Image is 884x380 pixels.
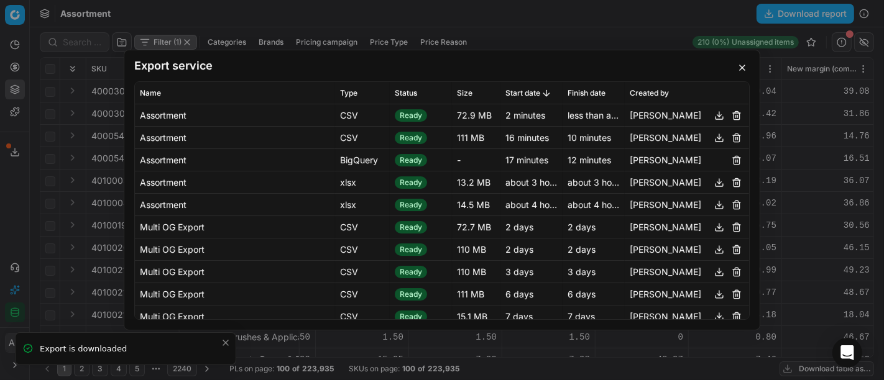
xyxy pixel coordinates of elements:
[340,310,385,323] div: CSV
[457,288,495,301] div: 111 MB
[630,108,744,123] div: [PERSON_NAME]
[395,154,427,166] span: Ready
[505,222,533,232] span: 2 days
[568,132,611,143] span: 10 minutes
[340,266,385,278] div: CSV
[395,288,427,301] span: Ready
[505,244,533,255] span: 2 days
[630,265,744,279] div: [PERSON_NAME]
[340,199,385,211] div: xlsx
[505,110,545,120] span: 2 minutes
[457,88,472,98] span: Size
[505,266,533,277] span: 3 days
[457,310,495,323] div: 15.1 MB
[630,220,744,235] div: [PERSON_NAME]
[457,132,495,144] div: 111 MB
[140,288,330,301] div: Multi OG Export
[568,177,624,188] span: about 3 hours
[457,154,495,166] div: -
[568,222,596,232] span: 2 days
[340,176,385,189] div: xlsx
[568,289,596,299] span: 6 days
[140,221,330,233] div: Multi OG Export
[140,109,330,122] div: Assortment
[140,266,330,278] div: Multi OG Export
[457,199,495,211] div: 14.5 MB
[630,309,744,324] div: [PERSON_NAME]
[457,176,495,189] div: 13.2 MB
[340,221,385,233] div: CSV
[134,60,750,71] h2: Export service
[395,243,427,256] span: Ready
[457,109,495,122] div: 72.9 MB
[630,197,744,212] div: [PERSON_NAME]
[395,176,427,189] span: Ready
[630,153,744,168] div: [PERSON_NAME]
[140,243,330,256] div: Multi OG Export
[140,154,330,166] div: Assortment
[568,266,596,277] span: 3 days
[395,109,427,122] span: Ready
[505,177,562,188] span: about 3 hours
[140,176,330,189] div: Assortment
[505,289,533,299] span: 6 days
[505,311,533,322] span: 7 days
[457,243,495,256] div: 110 MB
[630,287,744,302] div: [PERSON_NAME]
[140,132,330,144] div: Assortment
[340,154,385,166] div: BigQuery
[505,132,549,143] span: 16 minutes
[568,311,595,322] span: 7 days
[395,266,427,278] span: Ready
[457,266,495,278] div: 110 MB
[630,88,669,98] span: Created by
[568,155,611,165] span: 12 minutes
[340,109,385,122] div: CSV
[395,132,427,144] span: Ready
[395,221,427,233] span: Ready
[140,88,161,98] span: Name
[395,88,417,98] span: Status
[340,288,385,301] div: CSV
[340,88,357,98] span: Type
[568,110,641,120] span: less than a minute
[505,155,548,165] span: 17 minutes
[340,132,385,144] div: CSV
[340,243,385,256] div: CSV
[457,221,495,233] div: 72.7 MB
[568,199,624,210] span: about 4 hours
[395,199,427,211] span: Ready
[505,199,562,210] span: about 4 hours
[505,88,540,98] span: Start date
[568,88,605,98] span: Finish date
[140,310,330,323] div: Multi OG Export
[630,175,744,190] div: [PERSON_NAME]
[140,199,330,211] div: Assortment
[568,244,596,255] span: 2 days
[395,310,427,323] span: Ready
[630,242,744,257] div: [PERSON_NAME]
[540,87,553,99] button: Sorted by Start date descending
[630,130,744,145] div: [PERSON_NAME]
